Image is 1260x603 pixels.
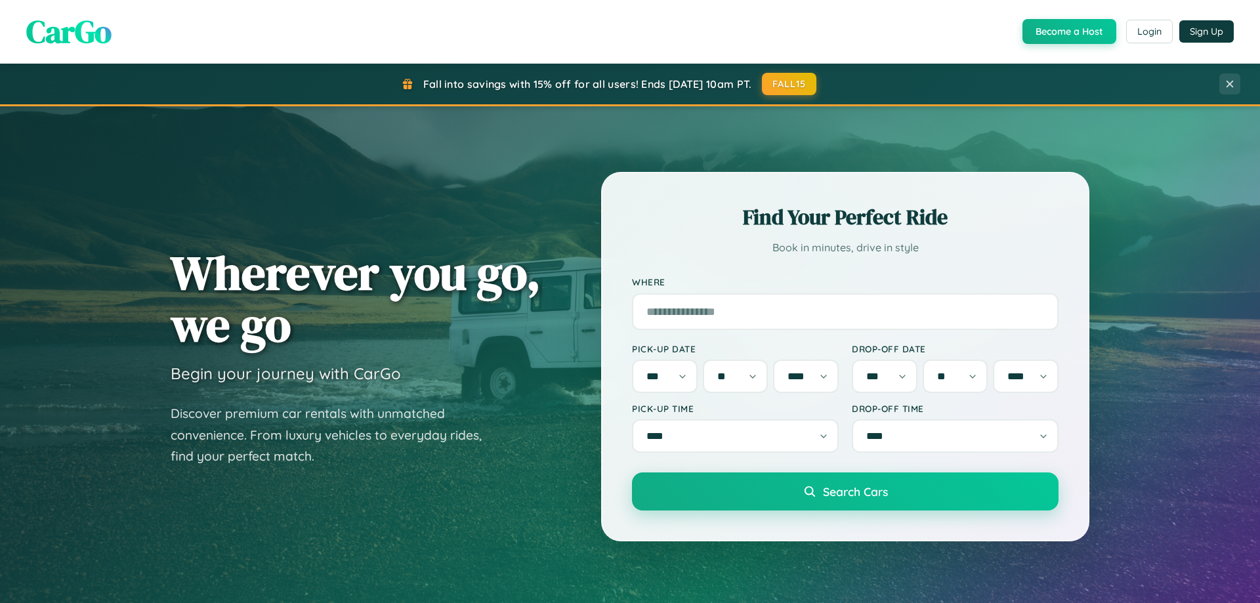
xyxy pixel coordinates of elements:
p: Discover premium car rentals with unmatched convenience. From luxury vehicles to everyday rides, ... [171,403,499,467]
label: Drop-off Time [852,403,1059,414]
h3: Begin your journey with CarGo [171,364,401,383]
h1: Wherever you go, we go [171,247,541,350]
label: Drop-off Date [852,343,1059,354]
button: Become a Host [1022,19,1116,44]
p: Book in minutes, drive in style [632,238,1059,257]
label: Where [632,277,1059,288]
label: Pick-up Time [632,403,839,414]
span: Fall into savings with 15% off for all users! Ends [DATE] 10am PT. [423,77,752,91]
label: Pick-up Date [632,343,839,354]
button: FALL15 [762,73,817,95]
button: Sign Up [1179,20,1234,43]
span: Search Cars [823,484,888,499]
button: Login [1126,20,1173,43]
button: Search Cars [632,472,1059,510]
span: CarGo [26,10,112,53]
h2: Find Your Perfect Ride [632,203,1059,232]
